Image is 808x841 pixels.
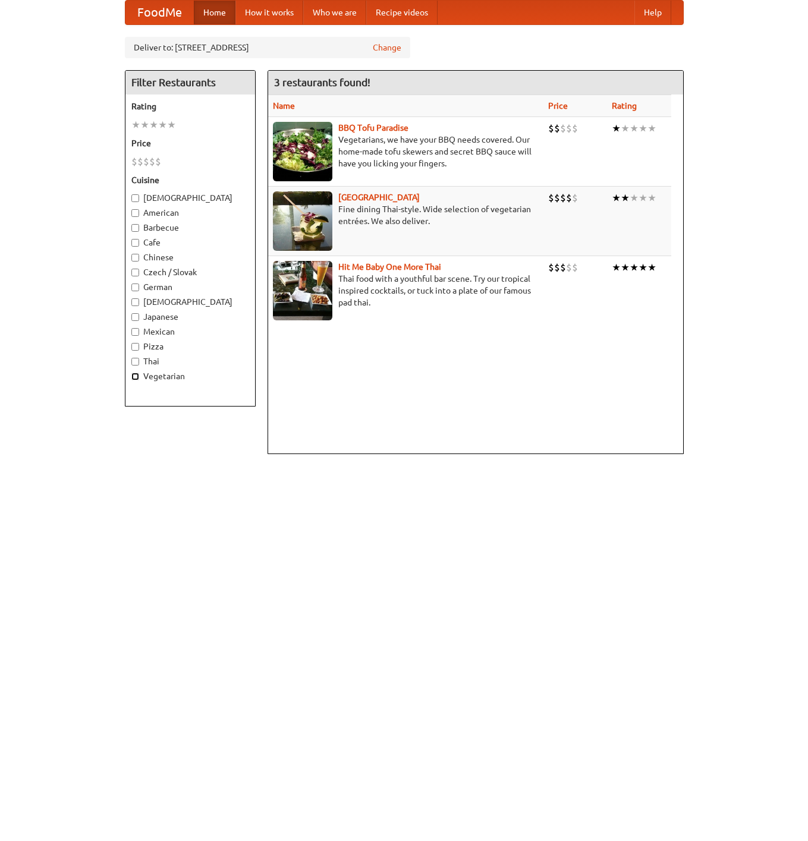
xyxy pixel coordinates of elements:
[273,191,332,251] img: satay.jpg
[131,328,139,336] input: Mexican
[131,358,139,366] input: Thai
[131,155,137,168] li: $
[167,118,176,131] li: ★
[560,122,566,135] li: $
[273,261,332,320] img: babythai.jpg
[338,193,420,202] a: [GEOGRAPHIC_DATA]
[235,1,303,24] a: How it works
[630,122,639,135] li: ★
[647,261,656,274] li: ★
[131,269,139,276] input: Czech / Slovak
[131,341,249,352] label: Pizza
[131,343,139,351] input: Pizza
[149,118,158,131] li: ★
[273,101,295,111] a: Name
[639,191,647,204] li: ★
[572,261,578,274] li: $
[131,209,139,217] input: American
[548,101,568,111] a: Price
[131,373,139,380] input: Vegetarian
[125,71,255,95] h4: Filter Restaurants
[131,207,249,219] label: American
[131,194,139,202] input: [DEMOGRAPHIC_DATA]
[572,122,578,135] li: $
[338,262,441,272] a: Hit Me Baby One More Thai
[621,191,630,204] li: ★
[131,254,139,262] input: Chinese
[554,122,560,135] li: $
[554,191,560,204] li: $
[273,134,539,169] p: Vegetarians, we have your BBQ needs covered. Our home-made tofu skewers and secret BBQ sauce will...
[274,77,370,88] ng-pluralize: 3 restaurants found!
[548,261,554,274] li: $
[366,1,438,24] a: Recipe videos
[131,224,139,232] input: Barbecue
[566,122,572,135] li: $
[303,1,366,24] a: Who we are
[131,251,249,263] label: Chinese
[572,191,578,204] li: $
[548,122,554,135] li: $
[131,266,249,278] label: Czech / Slovak
[373,42,401,53] a: Change
[155,155,161,168] li: $
[338,123,408,133] a: BBQ Tofu Paradise
[612,101,637,111] a: Rating
[131,118,140,131] li: ★
[125,1,194,24] a: FoodMe
[621,122,630,135] li: ★
[131,222,249,234] label: Barbecue
[131,313,139,321] input: Japanese
[131,311,249,323] label: Japanese
[612,122,621,135] li: ★
[548,191,554,204] li: $
[131,298,139,306] input: [DEMOGRAPHIC_DATA]
[273,203,539,227] p: Fine dining Thai-style. Wide selection of vegetarian entrées. We also deliver.
[131,192,249,204] label: [DEMOGRAPHIC_DATA]
[131,137,249,149] h5: Price
[194,1,235,24] a: Home
[125,37,410,58] div: Deliver to: [STREET_ADDRESS]
[554,261,560,274] li: $
[566,191,572,204] li: $
[149,155,155,168] li: $
[634,1,671,24] a: Help
[131,174,249,186] h5: Cuisine
[560,261,566,274] li: $
[560,191,566,204] li: $
[131,326,249,338] label: Mexican
[131,284,139,291] input: German
[143,155,149,168] li: $
[630,191,639,204] li: ★
[639,122,647,135] li: ★
[621,261,630,274] li: ★
[612,261,621,274] li: ★
[647,191,656,204] li: ★
[131,296,249,308] label: [DEMOGRAPHIC_DATA]
[639,261,647,274] li: ★
[566,261,572,274] li: $
[630,261,639,274] li: ★
[140,118,149,131] li: ★
[273,273,539,308] p: Thai food with a youthful bar scene. Try our tropical inspired cocktails, or tuck into a plate of...
[273,122,332,181] img: tofuparadise.jpg
[131,370,249,382] label: Vegetarian
[612,191,621,204] li: ★
[647,122,656,135] li: ★
[158,118,167,131] li: ★
[131,237,249,248] label: Cafe
[131,100,249,112] h5: Rating
[131,281,249,293] label: German
[131,239,139,247] input: Cafe
[131,355,249,367] label: Thai
[137,155,143,168] li: $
